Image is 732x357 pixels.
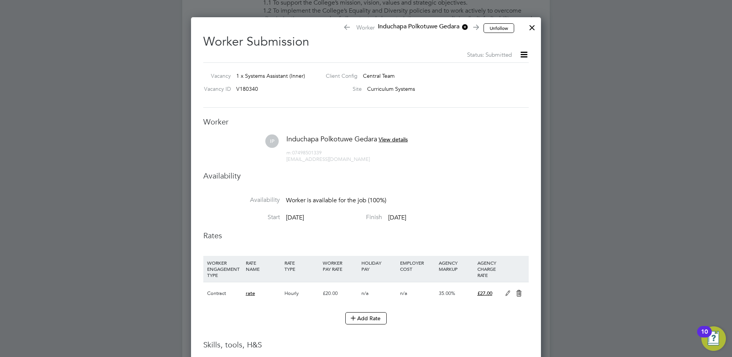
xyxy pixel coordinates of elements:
h2: Worker Submission [203,28,529,59]
label: Finish [306,213,382,221]
div: WORKER PAY RATE [321,256,359,276]
span: Worker is available for the job (100%) [286,197,386,204]
span: m: [286,149,292,156]
span: Curriculum Systems [367,85,415,92]
span: Central Team [363,72,395,79]
label: Vacancy ID [200,85,231,92]
h3: Availability [203,171,529,181]
span: [DATE] [286,214,304,221]
span: n/a [400,290,407,296]
div: RATE NAME [244,256,283,276]
div: RATE TYPE [283,256,321,276]
div: Contract [205,282,244,305]
label: Availability [203,196,280,204]
span: 07498501339 [286,149,322,156]
div: AGENCY CHARGE RATE [475,256,501,282]
span: 1 x Systems Assistant (Inner) [236,72,305,79]
span: £27.00 [477,290,492,296]
div: HOLIDAY PAY [359,256,398,276]
span: View details [379,136,408,143]
label: Start [203,213,280,221]
span: Worker [343,23,478,33]
span: 35.00% [439,290,455,296]
span: [DATE] [388,214,406,221]
button: Unfollow [484,23,514,33]
label: Client Config [320,72,358,79]
button: Add Rate [345,312,387,324]
span: n/a [361,290,369,296]
div: Hourly [283,282,321,305]
h3: Worker [203,117,529,127]
span: Induchapa Polkotuwe Gedara [375,23,468,31]
span: Induchapa Polkotuwe Gedara [286,134,377,143]
div: 10 [701,332,708,342]
span: V180340 [236,85,258,92]
div: £20.00 [321,282,359,305]
label: Vacancy [200,72,231,79]
div: EMPLOYER COST [398,256,437,276]
div: WORKER ENGAGEMENT TYPE [205,256,244,282]
span: [EMAIL_ADDRESS][DOMAIN_NAME] [286,156,370,162]
span: Status: Submitted [467,51,512,58]
button: Open Resource Center, 10 new notifications [701,326,726,351]
h3: Rates [203,231,529,241]
div: AGENCY MARKUP [437,256,475,276]
span: IP [265,134,279,148]
label: Site [320,85,362,92]
h3: Skills, tools, H&S [203,340,529,350]
span: rate [246,290,255,296]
